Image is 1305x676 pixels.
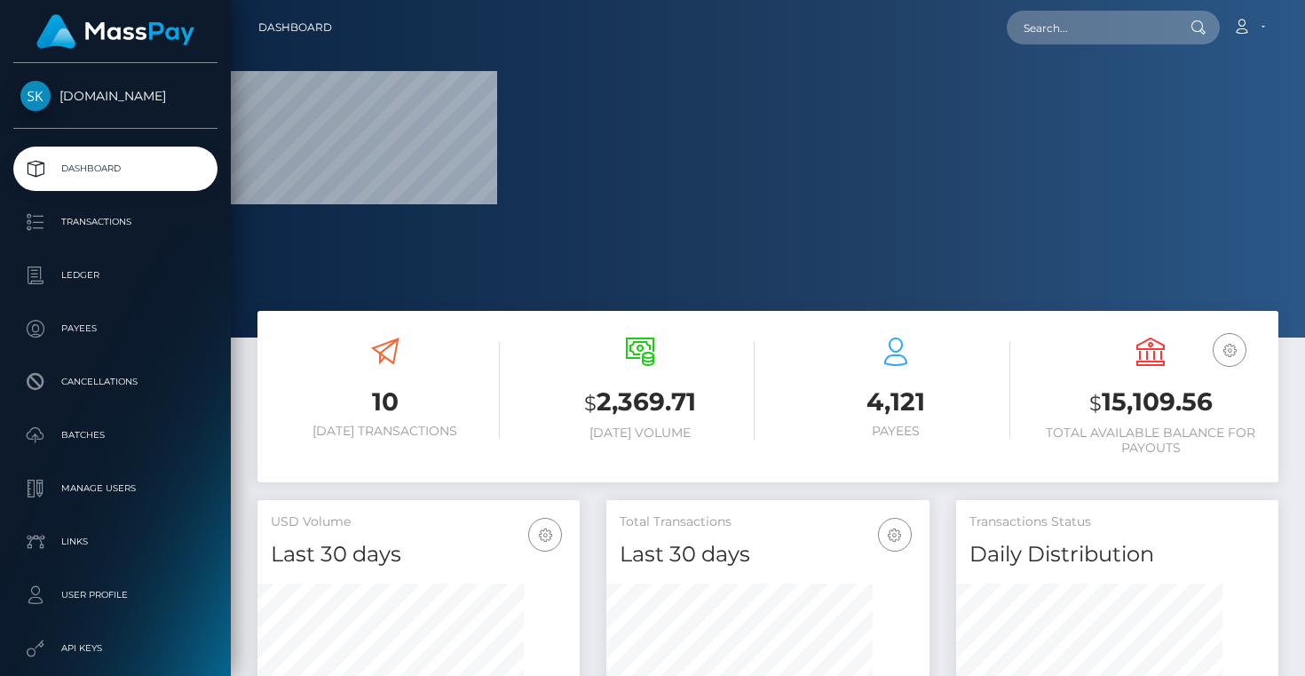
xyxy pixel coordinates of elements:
a: Cancellations [13,360,217,404]
a: Batches [13,413,217,457]
h6: [DATE] Volume [526,425,755,441]
p: Transactions [20,209,210,235]
small: $ [1089,391,1102,416]
p: Dashboard [20,155,210,182]
p: Links [20,529,210,555]
h3: 2,369.71 [526,385,755,421]
h4: Daily Distribution [969,539,1265,570]
a: API Keys [13,626,217,671]
a: Ledger [13,253,217,298]
h6: Payees [781,424,1010,439]
p: Cancellations [20,369,210,395]
small: $ [584,391,597,416]
a: Payees [13,306,217,351]
h4: Last 30 days [271,539,566,570]
a: Transactions [13,200,217,244]
input: Search... [1007,11,1174,44]
h3: 10 [271,385,500,419]
span: [DOMAIN_NAME] [13,88,217,104]
a: Manage Users [13,466,217,511]
img: MassPay Logo [36,14,194,49]
h5: Total Transactions [620,513,915,531]
p: User Profile [20,582,210,608]
h5: Transactions Status [969,513,1265,531]
h3: 15,109.56 [1037,385,1266,421]
p: Payees [20,315,210,342]
h5: USD Volume [271,513,566,531]
img: Skin.Land [20,81,51,111]
a: Dashboard [258,9,332,46]
h3: 4,121 [781,385,1010,419]
p: API Keys [20,635,210,662]
a: Links [13,520,217,564]
p: Ledger [20,262,210,289]
p: Manage Users [20,475,210,502]
a: Dashboard [13,147,217,191]
h6: Total Available Balance for Payouts [1037,425,1266,456]
p: Batches [20,422,210,449]
h4: Last 30 days [620,539,915,570]
a: User Profile [13,573,217,617]
h6: [DATE] Transactions [271,424,500,439]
